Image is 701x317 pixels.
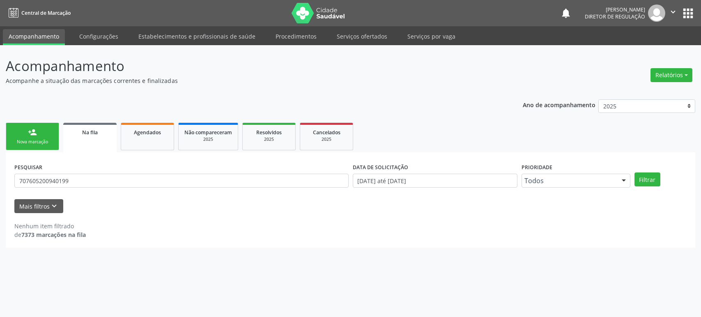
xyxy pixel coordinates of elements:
p: Acompanhe a situação das marcações correntes e finalizadas [6,76,488,85]
button:  [665,5,681,22]
p: Ano de acompanhamento [523,99,595,110]
i:  [669,7,678,16]
label: Prioridade [522,161,552,174]
div: 2025 [306,136,347,142]
button: Mais filtroskeyboard_arrow_down [14,199,63,214]
input: Selecione um intervalo [353,174,518,188]
a: Central de Marcação [6,6,71,20]
a: Serviços ofertados [331,29,393,44]
span: Na fila [82,129,98,136]
div: de [14,230,86,239]
span: Não compareceram [184,129,232,136]
span: Cancelados [313,129,340,136]
a: Serviços por vaga [402,29,461,44]
button: Filtrar [634,172,660,186]
span: Central de Marcação [21,9,71,16]
div: Nova marcação [12,139,53,145]
strong: 7373 marcações na fila [21,231,86,239]
input: Nome, CNS [14,174,349,188]
label: DATA DE SOLICITAÇÃO [353,161,408,174]
span: Todos [524,177,613,185]
img: img [648,5,665,22]
div: 2025 [248,136,290,142]
a: Configurações [74,29,124,44]
a: Estabelecimentos e profissionais de saúde [133,29,261,44]
a: Acompanhamento [3,29,65,45]
button: apps [681,6,695,21]
button: notifications [560,7,572,19]
span: Agendados [134,129,161,136]
div: 2025 [184,136,232,142]
span: Diretor de regulação [585,13,645,20]
a: Procedimentos [270,29,322,44]
div: [PERSON_NAME] [585,6,645,13]
div: Nenhum item filtrado [14,222,86,230]
i: keyboard_arrow_down [50,202,59,211]
label: PESQUISAR [14,161,42,174]
div: person_add [28,128,37,137]
p: Acompanhamento [6,56,488,76]
span: Resolvidos [256,129,282,136]
button: Relatórios [650,68,692,82]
